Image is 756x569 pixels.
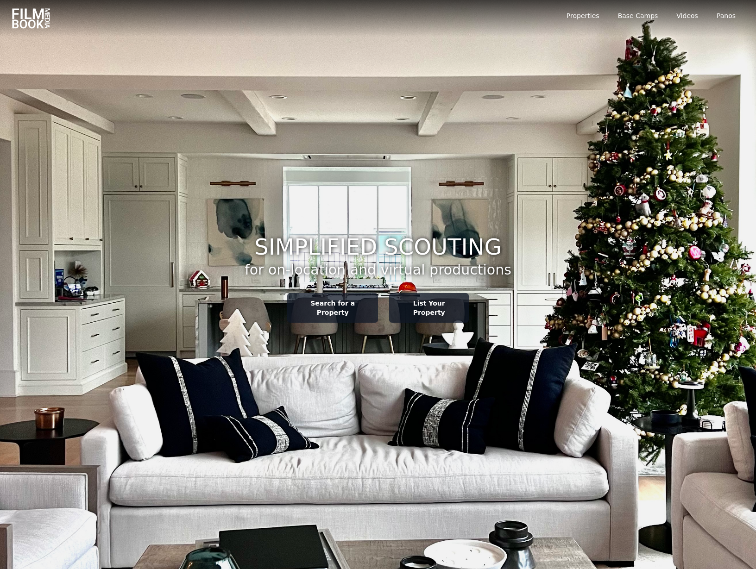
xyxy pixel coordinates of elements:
h2: for on-location and virtual productions [245,262,511,278]
a: Properties [567,11,599,20]
a: Panos [717,11,736,20]
img: Film Book Media Logo [11,7,51,30]
a: Search for a Property [287,293,378,323]
a: Videos [676,11,698,20]
a: Base Camps [618,11,658,20]
h1: Simplified Scouting [245,236,511,258]
a: List Your Property [389,293,469,323]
